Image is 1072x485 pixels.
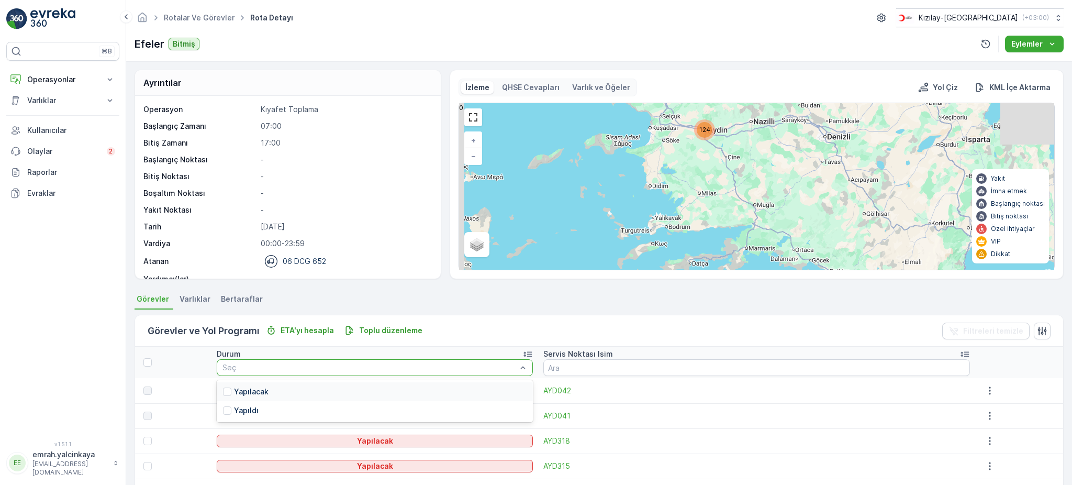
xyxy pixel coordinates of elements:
a: AYD315 [543,461,970,471]
a: AYD318 [543,436,970,446]
span: 124 [699,126,710,134]
p: 2 [109,147,113,156]
img: k%C4%B1z%C4%B1lay_D5CCths.png [896,12,914,24]
a: Ana Sayfa [137,16,148,25]
p: 17:00 [261,138,430,148]
button: Yapılacak [217,435,532,447]
div: Toggle Row Selected [143,412,152,420]
p: Bitiş Noktası [143,171,256,182]
p: Vardiya [143,238,256,249]
div: EE [9,455,26,471]
button: Eylemler [1005,36,1064,52]
div: Toggle Row Selected [143,462,152,470]
p: 07:00 [261,121,430,131]
span: Varlıklar [180,294,210,304]
p: ⌘B [102,47,112,56]
p: Filtreleri temizle [963,326,1023,336]
p: İzleme [465,82,489,93]
p: - [261,188,430,199]
p: - [261,155,430,165]
p: Ayrıntılar [143,76,182,89]
img: logo [6,8,27,29]
button: Toplu düzenleme [340,324,427,337]
a: Uzaklaştır [465,148,481,164]
p: Eylemler [1011,39,1043,49]
p: Yapıldı [234,405,259,416]
a: Olaylar2 [6,141,119,162]
p: Görevler ve Yol Programı [148,324,260,338]
a: Raporlar [6,162,119,183]
p: Tarih [143,222,256,232]
a: Rotalar ve Görevler [164,13,234,22]
p: İmha etmek [991,187,1027,195]
p: Yapılacak [357,436,393,446]
p: Toplu düzenleme [359,325,422,336]
p: Kıyafet Toplama [261,104,430,115]
a: Layers [465,233,488,256]
p: Operasyon [143,104,256,115]
div: Toggle Row Selected [143,387,152,395]
span: Bertaraflar [221,294,263,304]
p: VIP [991,237,1001,246]
div: Toggle Row Selected [143,437,152,445]
p: Varlıklar [27,95,98,106]
p: 00:00-23:59 [261,238,430,249]
p: Operasyonlar [27,74,98,85]
p: Dikkat [991,250,1010,258]
img: logo_light-DOdMpM7g.png [30,8,75,29]
p: Bitiş Zamanı [143,138,256,148]
p: Servis Noktası Isim [543,349,613,359]
p: Olaylar [27,146,100,157]
p: - [261,171,430,182]
button: Yol Çiz [914,81,962,94]
p: Varlık ve Öğeler [572,82,630,93]
button: Yapılacak [217,460,532,472]
span: + [471,136,476,145]
p: - [261,274,430,284]
p: Yakıt [991,174,1005,183]
p: Yapılacak [357,461,393,471]
p: Yapılacak [234,387,269,397]
span: v 1.51.1 [6,441,119,447]
p: Raporlar [27,167,115,178]
p: - [261,205,430,215]
p: Boşaltım Noktası [143,188,256,199]
button: Operasyonlar [6,69,119,90]
button: ETA'yı hesapla [262,324,338,337]
p: Özel ihtiyaçlar [991,225,1035,233]
p: Başlangıç noktası [991,200,1045,208]
button: Kızılay-[GEOGRAPHIC_DATA](+03:00) [896,8,1064,27]
a: Yakınlaştır [465,133,481,148]
input: Ara [543,359,970,376]
button: Filtreleri temizle [942,323,1030,339]
button: Bitmiş [169,38,199,50]
a: AYD041 [543,411,970,421]
p: Evraklar [27,188,115,199]
p: Bitiş noktası [991,212,1028,221]
p: Durum [217,349,241,359]
p: Atanan [143,256,169,267]
p: KML İçe Aktarma [989,82,1051,93]
p: Yardımcı(lar) [143,274,256,284]
p: Efeler [135,36,164,52]
p: Yakıt Noktası [143,205,256,215]
p: Kullanıcılar [27,125,115,136]
p: ( +03:00 ) [1022,14,1049,22]
a: AYD042 [543,385,970,396]
div: 124 [694,119,715,140]
p: Kızılay-[GEOGRAPHIC_DATA] [919,13,1018,23]
p: Yol Çiz [933,82,958,93]
a: View Fullscreen [465,109,481,125]
a: Evraklar [6,183,119,204]
p: [DATE] [261,222,430,232]
p: [EMAIL_ADDRESS][DOMAIN_NAME] [32,460,108,477]
p: Başlangıç Noktası [143,155,256,165]
button: KML İçe Aktarma [970,81,1055,94]
p: Bitmiş [173,39,195,49]
p: Seç [222,362,516,373]
p: Başlangıç Zamanı [143,121,256,131]
span: Görevler [137,294,169,304]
